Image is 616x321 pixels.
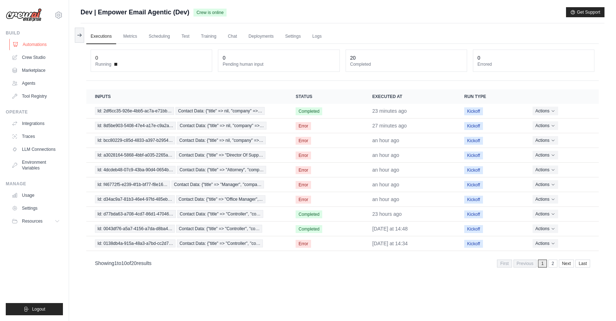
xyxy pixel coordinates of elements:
span: Id: 4dcdeb48-07c9-43ba-90d4-0654b… [95,166,175,174]
button: Actions for execution [533,107,558,115]
span: Running [95,61,111,67]
a: Deployments [244,29,278,44]
a: View execution details for Id [95,136,278,144]
span: Id: f46772f5-e239-4f1b-bf77-f8e16… [95,181,170,189]
span: Kickoff [464,181,483,189]
a: Usage [9,190,63,201]
a: Test [177,29,194,44]
a: Tool Registry [9,90,63,102]
span: Contact Data: {"title" => "Controller", "co… [176,225,262,233]
dt: Errored [478,61,590,67]
span: Completed [296,107,322,115]
span: 20 [131,260,137,266]
time: August 26, 2025 at 14:48 CDT [372,226,408,232]
time: August 26, 2025 at 14:34 CDT [372,241,408,246]
a: Automations [9,39,64,50]
span: Contact Data: {"title" => nil, "company" =>… [177,136,266,144]
span: Contact Data: {"title" => "Controller", "co… [177,210,263,218]
img: Logo [6,8,42,22]
span: Error [296,181,311,189]
section: Crew executions table [86,89,599,272]
button: Logout [6,303,63,315]
dt: Pending human input [223,61,335,67]
time: August 27, 2025 at 14:42 CDT [372,123,407,129]
span: Completed [296,225,322,233]
span: Contact Data: {"title" => nil, "company" =>… [177,122,266,130]
span: Contact Data: {"title" => "Controller", "co… [177,239,263,247]
span: Error [296,137,311,145]
button: Actions for execution [533,180,558,189]
button: Actions for execution [533,210,558,218]
a: Metrics [119,29,142,44]
span: Kickoff [464,107,483,115]
a: Executions [86,29,116,44]
span: Crew is online [193,9,226,17]
a: Training [197,29,221,44]
nav: Pagination [86,254,599,272]
a: View execution details for Id [95,122,278,130]
a: Traces [9,131,63,142]
th: Executed at [364,89,456,104]
span: Id: bcc80229-c85d-4833-a397-b2954… [95,136,175,144]
button: Resources [9,215,63,227]
a: Marketplace [9,65,63,76]
a: Scheduling [144,29,174,44]
div: 20 [350,54,356,61]
span: Completed [296,210,322,218]
button: Actions for execution [533,224,558,233]
p: Showing to of results [95,260,151,267]
div: 0 [478,54,480,61]
button: Actions for execution [533,151,558,159]
span: 1 [114,260,117,266]
a: View execution details for Id [95,195,278,203]
span: 1 [538,260,547,267]
a: Next [559,260,574,267]
a: LLM Connections [9,144,63,155]
span: Kickoff [464,122,483,130]
span: Kickoff [464,240,483,248]
div: 0 [223,54,225,61]
span: Id: d77bda63-a708-4cd7-86d1-47046… [95,210,176,218]
span: Kickoff [464,210,483,218]
a: Chat [224,29,241,44]
span: Contact Data: {"title" => "Manager", "compa… [172,181,264,189]
span: Error [296,152,311,159]
span: Kickoff [464,152,483,159]
span: Kickoff [464,137,483,145]
span: Contact Data: {"title" => "Office Manager",… [176,195,265,203]
span: Contact Data: {"title" => "Director Of Supp… [176,151,265,159]
span: Kickoff [464,225,483,233]
button: Actions for execution [533,121,558,130]
span: Contact Data: {"title" => nil, "company" =>… [175,107,265,115]
div: Build [6,30,63,36]
span: Id: 2df6cc35-926e-4bb5-ac7a-e71bb… [95,107,174,115]
span: First [497,260,512,267]
a: View execution details for Id [95,210,278,218]
span: Error [296,166,311,174]
div: Manage [6,181,63,187]
span: Resources [22,218,42,224]
a: View execution details for Id [95,181,278,189]
div: 0 [95,54,98,61]
a: View execution details for Id [95,166,278,174]
span: Id: 8d5be903-5408-47e4-a17e-c9a2a… [95,122,176,130]
button: Actions for execution [533,239,558,248]
time: August 27, 2025 at 13:46 CDT [372,196,399,202]
span: Error [296,240,311,248]
button: Actions for execution [533,195,558,204]
span: Id: 0043df76-a5a7-4156-a7da-d8ba4… [95,225,175,233]
th: Inputs [86,89,287,104]
span: Error [296,122,311,130]
button: Get Support [566,7,604,17]
button: Actions for execution [533,166,558,174]
span: Logout [32,306,45,312]
time: August 26, 2025 at 16:18 CDT [372,211,402,217]
a: View execution details for Id [95,107,278,115]
time: August 27, 2025 at 13:46 CDT [372,182,399,187]
span: Kickoff [464,196,483,204]
th: Run Type [456,89,524,104]
span: 10 [121,260,127,266]
button: Actions for execution [533,136,558,145]
time: August 27, 2025 at 14:46 CDT [372,108,407,114]
span: Id: d34ac9a7-81b3-46e4-97fd-485eb… [95,195,175,203]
